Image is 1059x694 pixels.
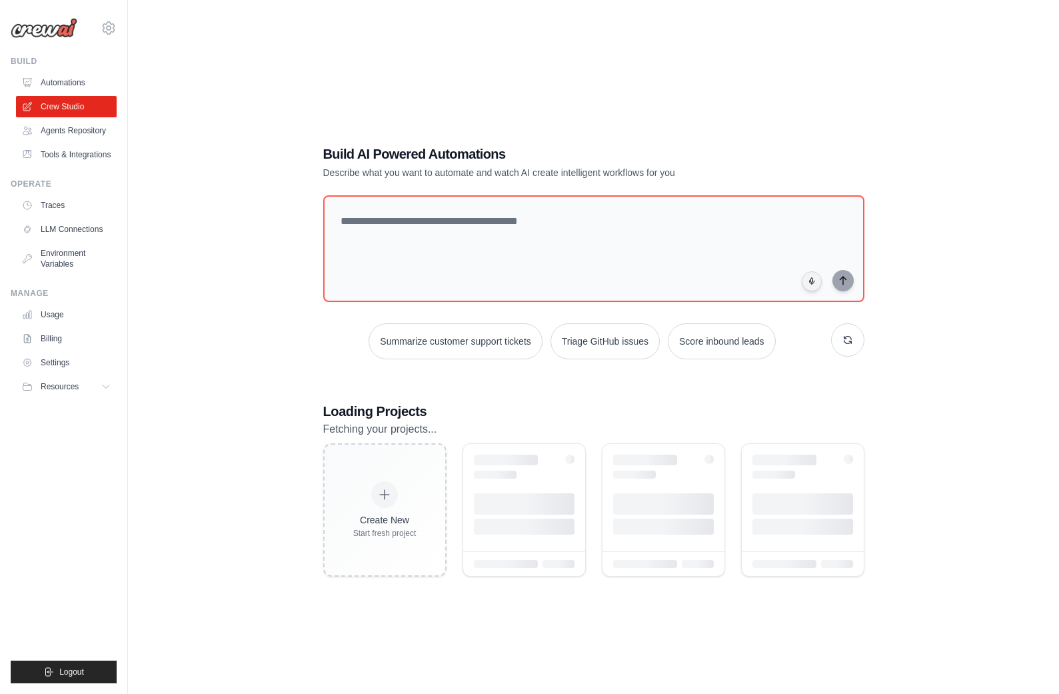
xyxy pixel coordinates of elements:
h3: Loading Projects [323,402,864,421]
button: Click to speak your automation idea [802,271,822,291]
button: Logout [11,661,117,683]
a: Crew Studio [16,96,117,117]
button: Score inbound leads [668,323,776,359]
button: Triage GitHub issues [550,323,660,359]
a: Traces [16,195,117,216]
p: Fetching your projects... [323,421,864,438]
h1: Build AI Powered Automations [323,145,771,163]
span: Logout [59,667,84,677]
a: Billing [16,328,117,349]
button: Resources [16,376,117,397]
a: Environment Variables [16,243,117,275]
div: Operate [11,179,117,189]
span: Resources [41,381,79,392]
a: Usage [16,304,117,325]
div: Start fresh project [353,528,417,539]
a: Agents Repository [16,120,117,141]
div: Build [11,56,117,67]
div: Create New [353,513,417,527]
button: Summarize customer support tickets [369,323,542,359]
a: Settings [16,352,117,373]
a: LLM Connections [16,219,117,240]
img: Logo [11,18,77,38]
a: Automations [16,72,117,93]
p: Describe what you want to automate and watch AI create intelligent workflows for you [323,166,771,179]
button: Get new suggestions [831,323,864,357]
div: Manage [11,288,117,299]
a: Tools & Integrations [16,144,117,165]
